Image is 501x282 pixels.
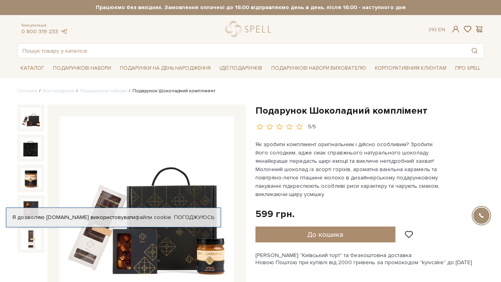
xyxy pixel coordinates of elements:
[17,4,484,11] strong: Працюємо без вихідних. Замовлення оплачені до 16:00 відправляємо день в день, після 16:00 - насту...
[21,138,41,158] img: Подарунок Шоколадний комплімент
[50,62,114,74] a: Подарункові набори
[127,88,216,95] li: Подарунок Шоколадний комплімент
[255,227,396,242] button: До кошика
[21,168,41,189] img: Подарунок Шоколадний комплімент
[255,105,484,117] h1: Подарунок Шоколадний комплімент
[18,44,465,58] input: Пошук товару у каталозі
[255,208,295,220] div: 599 грн.
[43,88,74,94] a: Вся продукція
[135,214,171,221] a: файли cookie
[465,44,484,58] button: Пошук товару у каталозі
[308,123,316,131] div: 5/5
[80,88,127,94] a: Подарункові набори
[21,198,41,219] img: Подарунок Шоколадний комплімент
[21,23,68,28] span: Консультація:
[17,62,47,74] a: Каталог
[6,214,221,221] div: Я дозволяю [DOMAIN_NAME] використовувати
[21,28,58,35] a: 0 800 319 233
[17,88,37,94] a: Головна
[255,252,484,266] div: [PERSON_NAME] "Київський торт" та безкоштовна доставка Новою Поштою при купівлі від 2000 гривень ...
[174,214,214,221] a: Погоджуюсь
[307,230,343,239] span: До кошика
[429,26,445,33] div: Ук
[225,21,275,37] a: logo
[372,61,450,75] a: Корпоративним клієнтам
[117,62,214,74] a: Подарунки на День народження
[21,229,41,249] img: Подарунок Шоколадний комплімент
[452,62,484,74] a: Про Spell
[60,28,68,35] a: telegram
[435,26,437,33] span: |
[268,61,369,75] a: Подарункові набори вихователю
[216,62,265,74] a: Ідеї подарунків
[21,108,41,128] img: Подарунок Шоколадний комплімент
[255,140,441,198] p: Як зробити комплімент оригінальним і дійсно особливим? Зробити його солодким, адже смак справжньо...
[438,26,445,33] a: En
